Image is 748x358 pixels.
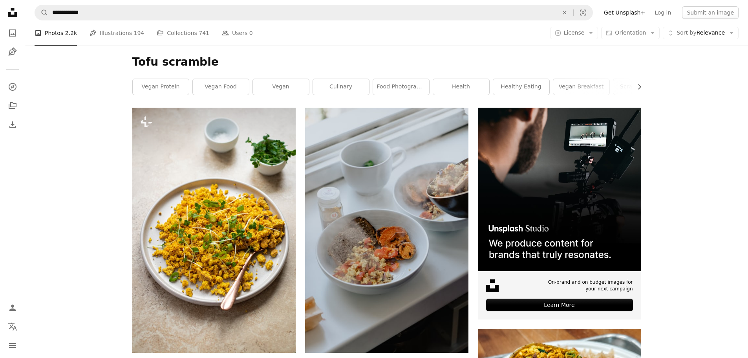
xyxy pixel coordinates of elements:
[682,6,739,19] button: Submit an image
[199,29,209,37] span: 741
[564,29,585,36] span: License
[134,29,144,37] span: 194
[253,79,309,95] a: vegan
[133,79,189,95] a: vegan protein
[35,5,48,20] button: Search Unsplash
[132,108,296,353] img: a white plate topped with food next to a bowl of greens
[35,5,593,20] form: Find visuals sitewide
[90,20,144,46] a: Illustrations 194
[5,98,20,114] a: Collections
[373,79,429,95] a: food photography
[5,44,20,60] a: Illustrations
[556,5,573,20] button: Clear
[132,226,296,233] a: a white plate topped with food next to a bowl of greens
[5,117,20,132] a: Download History
[5,300,20,316] a: Log in / Sign up
[249,29,253,37] span: 0
[193,79,249,95] a: vegan food
[157,20,209,46] a: Collections 741
[132,55,641,69] h1: Tofu scramble
[574,5,593,20] button: Visual search
[632,79,641,95] button: scroll list to the right
[5,338,20,353] button: Menu
[313,79,369,95] a: culinary
[5,319,20,334] button: Language
[486,279,499,292] img: file-1631678316303-ed18b8b5cb9cimage
[433,79,489,95] a: health
[478,108,641,271] img: file-1715652217532-464736461acbimage
[663,27,739,39] button: Sort byRelevance
[305,108,468,353] img: seafood dishes
[601,27,660,39] button: Orientation
[486,299,633,311] div: Learn More
[550,27,598,39] button: License
[650,6,676,19] a: Log in
[599,6,650,19] a: Get Unsplash+
[613,79,669,95] a: scrambled tofu
[493,79,549,95] a: healthy eating
[478,108,641,319] a: On-brand and on budget images for your next campaignLearn More
[677,29,696,36] span: Sort by
[5,25,20,41] a: Photos
[553,79,609,95] a: vegan breakfast
[305,226,468,233] a: seafood dishes
[5,79,20,95] a: Explore
[222,20,253,46] a: Users 0
[615,29,646,36] span: Orientation
[543,279,633,292] span: On-brand and on budget images for your next campaign
[677,29,725,37] span: Relevance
